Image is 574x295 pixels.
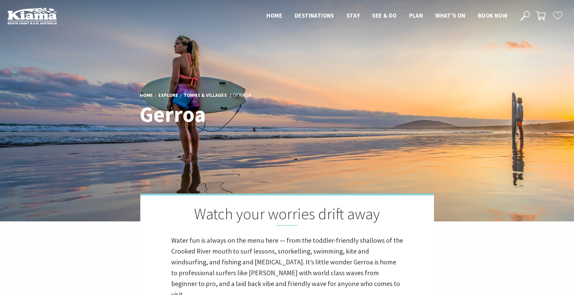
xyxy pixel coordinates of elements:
span: See & Do [372,12,397,19]
span: Book now [478,12,507,19]
h1: Gerroa [140,102,314,126]
a: Home [140,92,153,99]
a: Towns & Villages [184,92,227,99]
a: Explore [158,92,178,99]
span: What’s On [435,12,466,19]
span: Stay [347,12,360,19]
li: Gerroa [233,91,251,99]
span: Destinations [295,12,334,19]
span: Home [266,12,282,19]
img: Kiama Logo [7,7,57,24]
span: Plan [409,12,423,19]
h2: Watch your worries drift away [171,205,403,226]
nav: Main Menu [260,11,513,21]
